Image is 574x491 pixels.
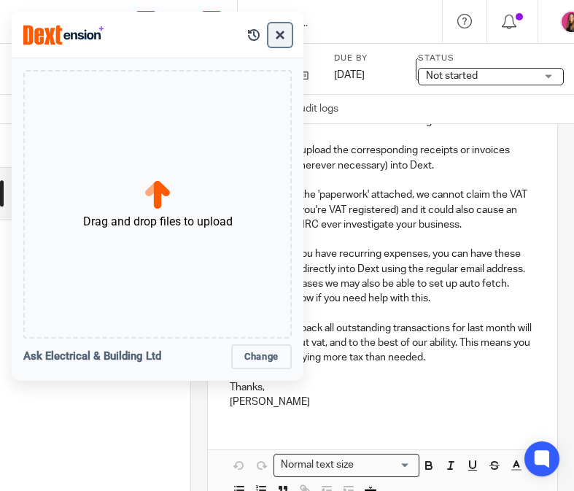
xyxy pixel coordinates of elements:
[334,53,400,64] label: Due by
[358,457,411,473] input: Search for option
[267,18,398,31] input: Search
[230,365,535,395] p: Thanks,
[230,321,535,366] p: If we don't hear back all outstanding transactions for last month will be coded without vat, and ...
[293,95,346,123] a: Audit logs
[230,128,535,173] p: Please can you upload the corresponding receipts or invoices (showing VAT wherever necessary) int...
[230,247,535,306] p: Please note, if you have recurring expenses, you can have these bills be emailed directly into De...
[277,457,357,473] span: Normal text size
[418,53,564,64] label: Status
[426,71,478,81] span: Not started
[274,454,419,476] div: Search for option
[334,70,365,80] span: [DATE]
[230,173,535,232] p: Without having the 'paperwork' attached, we cannot claim the VAT back for you (if you're VAT regi...
[230,395,535,409] p: [PERSON_NAME]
